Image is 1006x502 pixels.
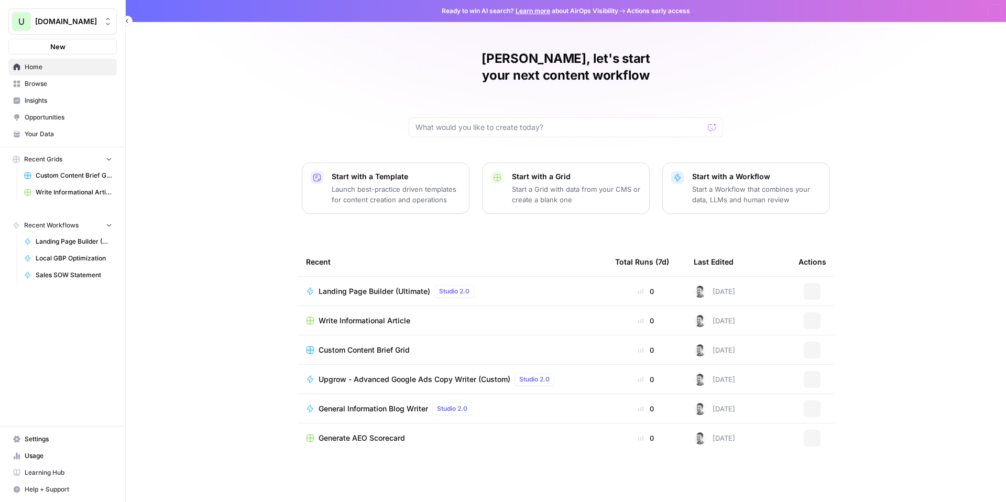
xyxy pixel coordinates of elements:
[25,96,112,105] span: Insights
[36,188,112,197] span: Write Informational Article
[319,433,405,443] span: Generate AEO Scorecard
[24,221,79,230] span: Recent Workflows
[8,59,117,75] a: Home
[18,15,25,28] span: U
[615,433,677,443] div: 0
[25,129,112,139] span: Your Data
[694,247,734,276] div: Last Edited
[319,286,430,297] span: Landing Page Builder (Ultimate)
[25,434,112,444] span: Settings
[615,286,677,297] div: 0
[319,374,510,385] span: Upgrow - Advanced Google Ads Copy Writer (Custom)
[439,287,469,296] span: Studio 2.0
[692,171,821,182] p: Start with a Workflow
[442,6,618,16] span: Ready to win AI search? about AirOps Visibility
[694,314,735,327] div: [DATE]
[627,6,690,16] span: Actions early access
[8,481,117,498] button: Help + Support
[36,254,112,263] span: Local GBP Optimization
[306,433,598,443] a: Generate AEO Scorecard
[8,109,117,126] a: Opportunities
[694,285,735,298] div: [DATE]
[306,402,598,415] a: General Information Blog WriterStudio 2.0
[306,373,598,386] a: Upgrow - Advanced Google Ads Copy Writer (Custom)Studio 2.0
[8,8,117,35] button: Workspace: Upgrow.io
[8,448,117,464] a: Usage
[50,41,65,52] span: New
[19,233,117,250] a: Landing Page Builder (Ultimate)
[8,126,117,143] a: Your Data
[694,285,706,298] img: n438ldry5yf18xsdkqxyp5l76mf5
[25,485,112,494] span: Help + Support
[615,247,669,276] div: Total Runs (7d)
[694,344,706,356] img: n438ldry5yf18xsdkqxyp5l76mf5
[662,162,830,214] button: Start with a WorkflowStart a Workflow that combines your data, LLMs and human review
[19,250,117,267] a: Local GBP Optimization
[694,344,735,356] div: [DATE]
[35,16,99,27] span: [DOMAIN_NAME]
[615,403,677,414] div: 0
[615,374,677,385] div: 0
[319,403,428,414] span: General Information Blog Writer
[36,171,112,180] span: Custom Content Brief Grid
[36,270,112,280] span: Sales SOW Statement
[8,39,117,54] button: New
[19,184,117,201] a: Write Informational Article
[8,217,117,233] button: Recent Workflows
[482,162,650,214] button: Start with a GridStart a Grid with data from your CMS or create a blank one
[694,314,706,327] img: n438ldry5yf18xsdkqxyp5l76mf5
[799,247,826,276] div: Actions
[306,315,598,326] a: Write Informational Article
[332,184,461,205] p: Launch best-practice driven templates for content creation and operations
[25,62,112,72] span: Home
[694,402,735,415] div: [DATE]
[332,171,461,182] p: Start with a Template
[306,345,598,355] a: Custom Content Brief Grid
[8,92,117,109] a: Insights
[512,184,641,205] p: Start a Grid with data from your CMS or create a blank one
[694,373,735,386] div: [DATE]
[306,247,598,276] div: Recent
[306,285,598,298] a: Landing Page Builder (Ultimate)Studio 2.0
[319,345,410,355] span: Custom Content Brief Grid
[8,431,117,448] a: Settings
[25,468,112,477] span: Learning Hub
[19,167,117,184] a: Custom Content Brief Grid
[24,155,62,164] span: Recent Grids
[437,404,467,413] span: Studio 2.0
[615,345,677,355] div: 0
[19,267,117,283] a: Sales SOW Statement
[8,75,117,92] a: Browse
[694,432,706,444] img: n438ldry5yf18xsdkqxyp5l76mf5
[8,151,117,167] button: Recent Grids
[25,79,112,89] span: Browse
[415,122,704,133] input: What would you like to create today?
[694,432,735,444] div: [DATE]
[409,50,723,84] h1: [PERSON_NAME], let's start your next content workflow
[516,7,550,15] a: Learn more
[694,373,706,386] img: n438ldry5yf18xsdkqxyp5l76mf5
[519,375,550,384] span: Studio 2.0
[25,113,112,122] span: Opportunities
[692,184,821,205] p: Start a Workflow that combines your data, LLMs and human review
[8,464,117,481] a: Learning Hub
[694,402,706,415] img: n438ldry5yf18xsdkqxyp5l76mf5
[25,451,112,461] span: Usage
[36,237,112,246] span: Landing Page Builder (Ultimate)
[319,315,410,326] span: Write Informational Article
[302,162,469,214] button: Start with a TemplateLaunch best-practice driven templates for content creation and operations
[615,315,677,326] div: 0
[512,171,641,182] p: Start with a Grid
